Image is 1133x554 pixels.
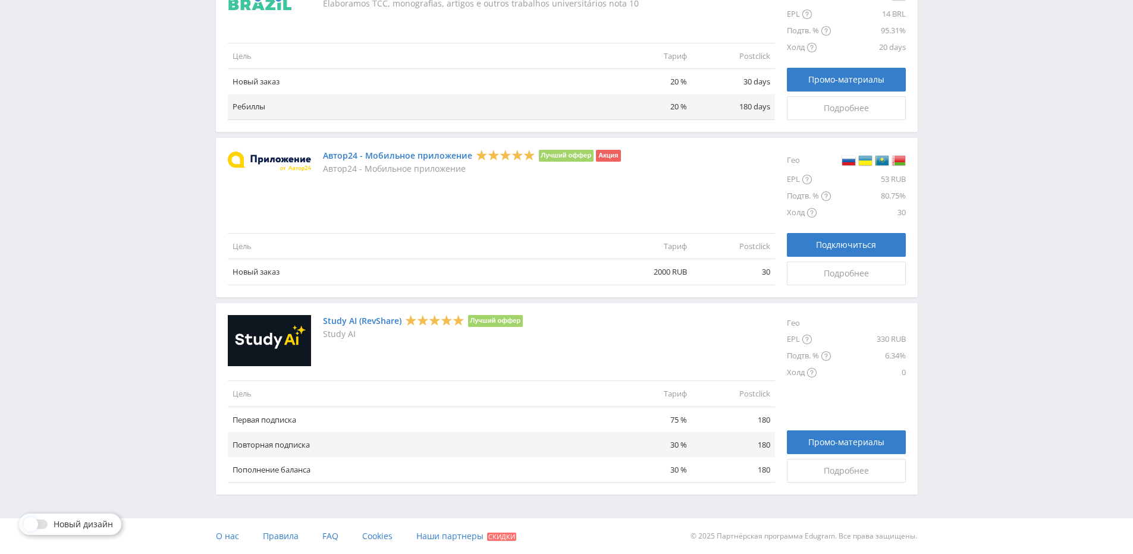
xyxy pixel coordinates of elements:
[831,331,906,348] div: 330 RUB
[323,164,621,174] p: Автор24 - Мобильное приложение
[787,23,831,39] div: Подтв. %
[487,533,516,541] span: Скидки
[228,259,608,285] td: Новый заказ
[692,407,775,432] td: 180
[692,432,775,457] td: 180
[831,364,906,381] div: 0
[787,68,906,92] a: Промо-материалы
[787,430,906,454] a: Промо-материалы
[787,315,831,331] div: Гео
[228,315,311,367] img: Study AI (RevShare)
[216,530,239,542] span: О нас
[787,364,831,381] div: Холд
[692,381,775,407] td: Postclick
[787,188,831,204] div: Подтв. %
[608,43,692,69] td: Тариф
[787,171,831,188] div: EPL
[416,530,484,542] span: Наши партнеры
[831,23,906,39] div: 95.31%
[831,204,906,221] div: 30
[787,262,906,285] a: Подробнее
[228,381,608,407] td: Цель
[362,518,393,554] a: Cookies
[228,152,311,171] img: Автор24 - Мобильное приложение
[831,39,906,56] div: 20 days
[824,103,869,113] span: Подробнее
[228,234,608,259] td: Цель
[416,518,516,554] a: Наши партнеры Скидки
[228,407,608,432] td: Первая подписка
[572,518,917,554] div: © 2025 Партнёрская программа Edugram. Все права защищены.
[323,151,472,160] a: Автор24 - Мобильное приложение
[787,233,906,257] button: Подключиться
[808,75,884,84] span: Промо-материалы
[608,457,692,483] td: 30 %
[322,530,338,542] span: FAQ
[362,530,393,542] span: Cookies
[608,432,692,457] td: 30 %
[787,150,831,171] div: Гео
[831,348,906,364] div: 6.34%
[692,457,775,483] td: 180
[539,150,594,162] li: Лучший оффер
[692,69,775,95] td: 30 days
[824,466,869,476] span: Подробнее
[787,96,906,120] a: Подробнее
[263,518,299,554] a: Правила
[476,149,535,161] div: 5 Stars
[228,94,608,119] td: Ребиллы
[831,6,906,23] div: 14 BRL
[608,259,692,285] td: 2000 RUB
[608,234,692,259] td: Тариф
[596,150,620,162] li: Акция
[831,188,906,204] div: 80.75%
[608,407,692,432] td: 75 %
[692,43,775,69] td: Postclick
[608,69,692,95] td: 20 %
[787,331,831,348] div: EPL
[692,234,775,259] td: Postclick
[468,315,523,327] li: Лучший оффер
[322,518,338,554] a: FAQ
[692,94,775,119] td: 180 days
[692,259,775,285] td: 30
[831,171,906,188] div: 53 RUB
[228,457,608,483] td: Пополнение баланса
[608,381,692,407] td: Тариф
[263,530,299,542] span: Правила
[824,269,869,278] span: Подробнее
[808,437,884,447] span: Промо-материалы
[323,316,401,326] a: Study AI (RevShare)
[323,329,523,339] p: Study AI
[216,518,239,554] a: О нас
[787,39,831,56] div: Холд
[608,94,692,119] td: 20 %
[787,459,906,483] a: Подробнее
[405,314,465,326] div: 5 Stars
[228,43,608,69] td: Цель
[228,432,608,457] td: Повторная подписка
[787,204,831,221] div: Холд
[54,520,113,529] span: Новый дизайн
[816,240,876,250] span: Подключиться
[787,6,831,23] div: EPL
[787,348,831,364] div: Подтв. %
[228,69,608,95] td: Новый заказ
